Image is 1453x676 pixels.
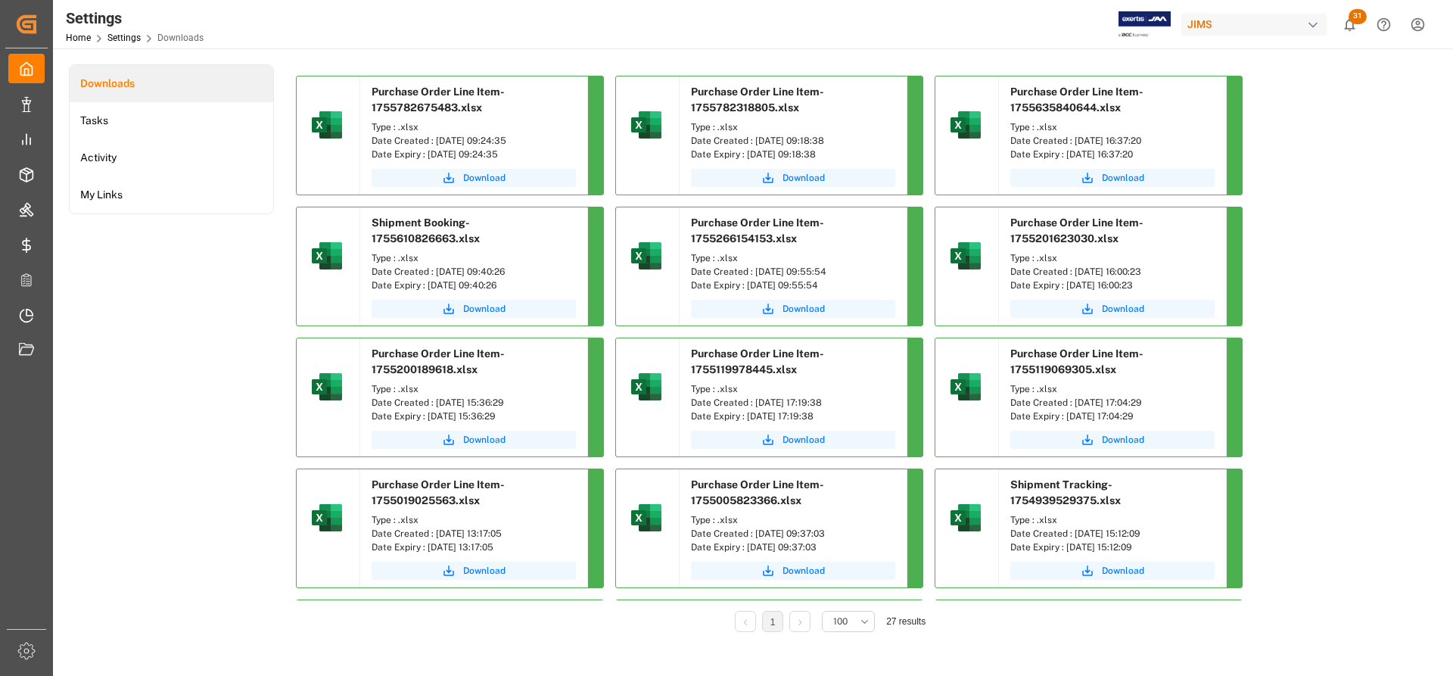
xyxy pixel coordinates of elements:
div: Date Created : [DATE] 15:12:09 [1010,527,1215,540]
a: 1 [770,617,776,628]
span: Purchase Order Line Item-1755005823366.xlsx [691,478,824,506]
div: Type : .xlsx [691,382,895,396]
span: Download [783,433,825,447]
span: Download [783,302,825,316]
div: Date Expiry : [DATE] 15:12:09 [1010,540,1215,554]
button: Download [372,169,576,187]
div: Date Expiry : [DATE] 09:24:35 [372,148,576,161]
div: Type : .xlsx [372,251,576,265]
div: Type : .xlsx [691,120,895,134]
span: Download [463,564,506,578]
div: Date Created : [DATE] 09:55:54 [691,265,895,279]
div: Date Created : [DATE] 17:04:29 [1010,396,1215,410]
li: Next Page [789,611,811,632]
button: JIMS [1181,10,1333,39]
button: Help Center [1367,8,1401,42]
a: Tasks [70,102,273,139]
button: open menu [822,611,875,632]
div: Date Expiry : [DATE] 13:17:05 [372,540,576,554]
div: Date Expiry : [DATE] 17:04:29 [1010,410,1215,423]
div: Type : .xlsx [1010,382,1215,396]
img: microsoft-excel-2019--v1.png [947,107,984,143]
span: Purchase Order Line Item-1755119978445.xlsx [691,347,824,375]
div: Type : .xlsx [372,382,576,396]
div: Date Created : [DATE] 17:19:38 [691,396,895,410]
div: Type : .xlsx [1010,120,1215,134]
button: Download [1010,169,1215,187]
a: Downloads [70,65,273,102]
div: Date Expiry : [DATE] 16:00:23 [1010,279,1215,292]
div: Type : .xlsx [1010,513,1215,527]
div: Date Expiry : [DATE] 09:40:26 [372,279,576,292]
span: Download [783,564,825,578]
a: Activity [70,139,273,176]
a: Download [372,431,576,449]
div: Date Expiry : [DATE] 15:36:29 [372,410,576,423]
div: Date Expiry : [DATE] 09:37:03 [691,540,895,554]
div: Date Expiry : [DATE] 09:55:54 [691,279,895,292]
div: Date Created : [DATE] 09:18:38 [691,134,895,148]
span: Download [463,302,506,316]
span: Purchase Order Line Item-1755782318805.xlsx [691,86,824,114]
button: Download [1010,431,1215,449]
li: Previous Page [735,611,756,632]
span: 31 [1349,9,1367,24]
div: Date Created : [DATE] 15:36:29 [372,396,576,410]
a: Home [66,33,91,43]
span: Download [1102,302,1144,316]
div: Type : .xlsx [372,120,576,134]
div: Date Expiry : [DATE] 17:19:38 [691,410,895,423]
img: microsoft-excel-2019--v1.png [309,500,345,536]
img: microsoft-excel-2019--v1.png [628,107,664,143]
a: My Links [70,176,273,213]
div: Type : .xlsx [691,251,895,265]
img: microsoft-excel-2019--v1.png [309,238,345,274]
span: Purchase Order Line Item-1755119069305.xlsx [1010,347,1143,375]
button: Download [1010,562,1215,580]
button: Download [691,169,895,187]
span: Download [1102,433,1144,447]
div: Date Expiry : [DATE] 16:37:20 [1010,148,1215,161]
span: 27 results [886,616,926,627]
button: Download [691,300,895,318]
li: 1 [762,611,783,632]
div: Type : .xlsx [372,513,576,527]
img: microsoft-excel-2019--v1.png [947,500,984,536]
img: microsoft-excel-2019--v1.png [628,500,664,536]
img: microsoft-excel-2019--v1.png [309,369,345,405]
button: Download [691,431,895,449]
span: Download [1102,564,1144,578]
button: Download [372,300,576,318]
div: Date Created : [DATE] 16:00:23 [1010,265,1215,279]
span: Download [1102,171,1144,185]
span: Shipment Booking-1755610826663.xlsx [372,217,480,245]
span: Download [463,171,506,185]
div: Date Created : [DATE] 13:17:05 [372,527,576,540]
div: Date Created : [DATE] 09:24:35 [372,134,576,148]
button: Download [691,562,895,580]
a: Download [1010,300,1215,318]
div: Type : .xlsx [691,513,895,527]
img: microsoft-excel-2019--v1.png [947,238,984,274]
div: Date Expiry : [DATE] 09:18:38 [691,148,895,161]
span: Purchase Order Line Item-1755200189618.xlsx [372,347,505,375]
img: microsoft-excel-2019--v1.png [947,369,984,405]
button: show 31 new notifications [1333,8,1367,42]
span: 100 [833,615,848,628]
div: JIMS [1181,14,1327,36]
div: Type : .xlsx [1010,251,1215,265]
span: Purchase Order Line Item-1755782675483.xlsx [372,86,505,114]
img: microsoft-excel-2019--v1.png [309,107,345,143]
div: Settings [66,7,204,30]
button: Download [372,562,576,580]
span: Purchase Order Line Item-1755266154153.xlsx [691,217,824,245]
